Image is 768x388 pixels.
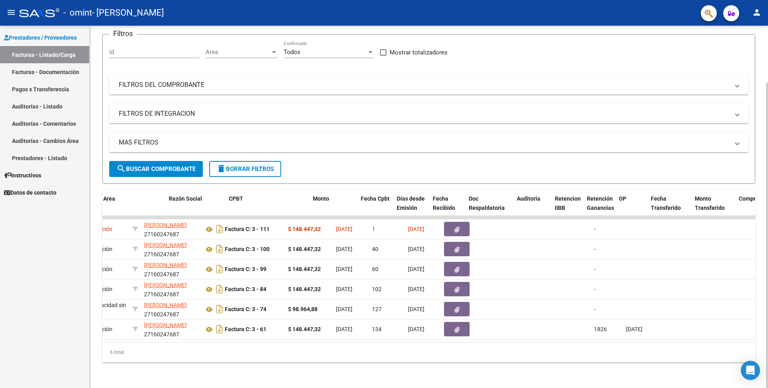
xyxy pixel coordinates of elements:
strong: $ 148.447,32 [288,286,321,292]
span: Días desde Emisión [397,195,425,211]
span: CPBT [229,195,243,202]
span: 40 [372,246,378,252]
span: Borrar Filtros [216,165,274,173]
span: - [594,246,596,252]
span: [PERSON_NAME] [144,302,187,308]
span: Retencion IIBB [555,195,581,211]
datatable-header-cell: Razón Social [166,190,226,225]
i: Descargar documento [214,283,225,296]
span: 127 [372,306,382,312]
span: Mostrar totalizadores [390,48,448,57]
mat-panel-title: FILTROS DE INTEGRACION [119,109,729,118]
span: - [594,306,596,312]
span: [DATE] [408,266,424,272]
strong: $ 148.447,32 [288,226,321,232]
mat-panel-title: MAS FILTROS [119,138,729,147]
datatable-header-cell: OP [616,190,648,225]
span: [PERSON_NAME] [144,242,187,248]
span: [DATE] [336,226,352,232]
datatable-header-cell: Fecha Recibido [430,190,466,225]
mat-expansion-panel-header: MAS FILTROS [109,133,748,152]
div: 6 total [102,342,755,362]
datatable-header-cell: Monto Transferido [692,190,736,225]
datatable-header-cell: Doc Respaldatoria [466,190,514,225]
strong: Factura C: 3 - 84 [225,286,266,293]
datatable-header-cell: Días desde Emisión [394,190,430,225]
i: Descargar documento [214,303,225,316]
span: - omint [63,4,92,22]
span: 102 [372,286,382,292]
span: Instructivos [4,171,41,180]
span: - [594,226,596,232]
span: - [594,266,596,272]
i: Descargar documento [214,223,225,235]
datatable-header-cell: Retención Ganancias [584,190,616,225]
div: 27160247687 [144,261,198,277]
datatable-header-cell: Area [100,190,154,225]
span: Doc Respaldatoria [469,195,505,211]
span: Retención Ganancias [587,195,614,211]
span: OP [619,195,626,202]
span: [DATE] [408,246,424,252]
span: - [594,286,596,292]
span: Auditoria [517,195,540,202]
strong: Factura C: 3 - 111 [225,226,270,233]
strong: Factura C: 3 - 61 [225,326,266,333]
strong: $ 148.447,32 [288,266,321,272]
button: Borrar Filtros [209,161,281,177]
datatable-header-cell: Fecha Transferido [648,190,692,225]
span: [PERSON_NAME] [144,222,187,228]
div: 27160247687 [144,221,198,237]
div: 27160247687 [144,301,198,318]
strong: Factura C: 3 - 74 [225,306,266,313]
strong: $ 148.447,32 [288,246,321,252]
span: [DATE] [336,306,352,312]
span: 60 [372,266,378,272]
h3: Filtros [109,28,137,39]
span: [DATE] [408,326,424,332]
datatable-header-cell: Monto [310,190,358,225]
button: Buscar Comprobante [109,161,203,177]
span: Fecha Cpbt [361,195,390,202]
mat-icon: search [116,164,126,173]
div: 27160247687 [144,281,198,298]
span: 1826 [594,326,607,332]
span: [DATE] [336,266,352,272]
span: Area [103,195,115,202]
strong: Factura C: 3 - 99 [225,266,266,273]
mat-expansion-panel-header: FILTROS DEL COMPROBANTE [109,75,748,94]
strong: $ 148.447,32 [288,326,321,332]
span: 134 [372,326,382,332]
span: Monto Transferido [695,195,725,211]
span: [PERSON_NAME] [144,282,187,288]
mat-icon: delete [216,164,226,173]
mat-expansion-panel-header: FILTROS DE INTEGRACION [109,104,748,123]
span: Razón Social [169,195,202,202]
span: Prestadores / Proveedores [4,33,77,42]
span: 1 [372,226,375,232]
mat-icon: person [752,8,762,17]
span: [DATE] [336,326,352,332]
span: Datos de contacto [4,188,56,197]
datatable-header-cell: CPBT [226,190,310,225]
i: Descargar documento [214,243,225,255]
datatable-header-cell: Retencion IIBB [552,190,584,225]
span: Area [206,48,270,56]
div: 27160247687 [144,321,198,338]
datatable-header-cell: Fecha Cpbt [358,190,394,225]
div: Open Intercom Messenger [741,361,760,380]
mat-icon: menu [6,8,16,17]
span: Fecha Transferido [651,195,681,211]
span: [DATE] [408,306,424,312]
span: Monto [313,195,329,202]
strong: Factura C: 3 - 100 [225,246,270,253]
span: - [PERSON_NAME] [92,4,164,22]
span: Fecha Recibido [433,195,455,211]
span: [DATE] [408,286,424,292]
span: Discapacidad sin recupero [78,302,126,318]
i: Descargar documento [214,323,225,336]
strong: $ 98.964,88 [288,306,318,312]
span: [DATE] [626,326,642,332]
span: [DATE] [408,226,424,232]
datatable-header-cell: Auditoria [514,190,552,225]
